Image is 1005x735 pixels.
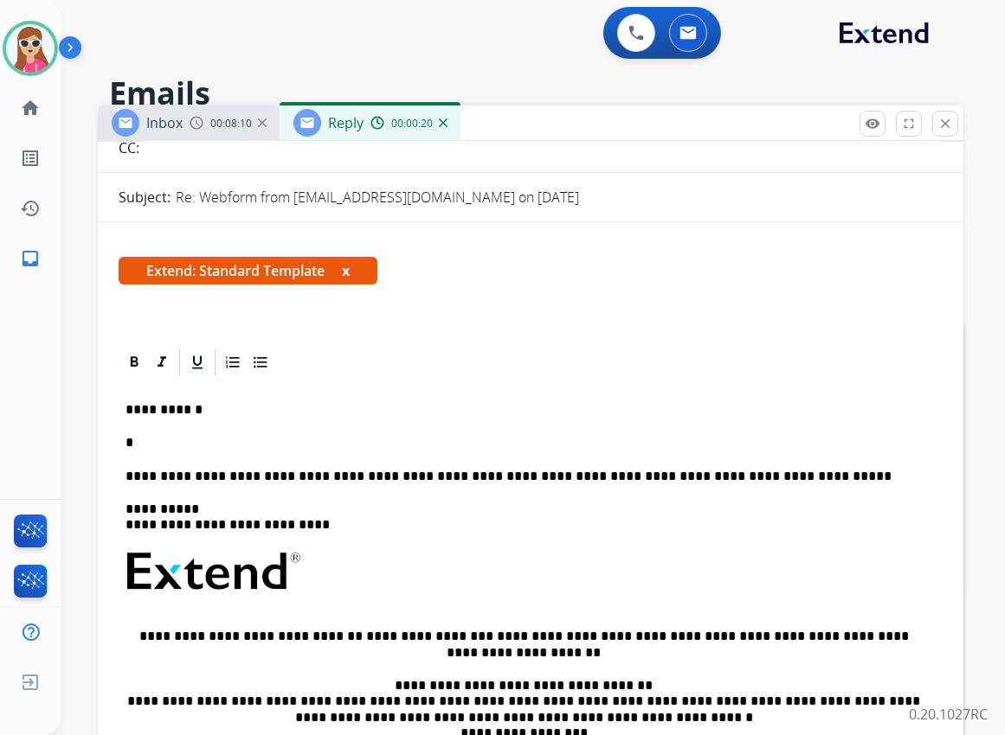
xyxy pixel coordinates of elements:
div: Italic [149,349,175,375]
mat-icon: close [937,116,953,131]
div: Ordered List [220,349,246,375]
div: Underline [184,349,210,375]
h2: Emails [109,76,963,111]
div: Bold [121,349,147,375]
mat-icon: remove_red_eye [865,116,880,131]
span: Reply [328,113,364,132]
span: Extend: Standard Template [119,257,377,284]
mat-icon: inbox [20,248,41,269]
p: CC: [119,137,139,158]
p: Subject: [119,187,171,208]
img: avatar [6,24,55,73]
button: x [342,260,350,281]
span: 00:08:10 [210,117,252,131]
p: 0.20.1027RC [909,704,988,725]
mat-icon: fullscreen [901,116,917,131]
mat-icon: history [20,198,41,219]
mat-icon: list_alt [20,148,41,169]
p: Re: Webform from [EMAIL_ADDRESS][DOMAIN_NAME] on [DATE] [176,187,579,208]
span: Inbox [146,113,183,132]
div: Bullet List [248,349,274,375]
mat-icon: home [20,98,41,118]
span: 00:00:20 [391,117,433,131]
